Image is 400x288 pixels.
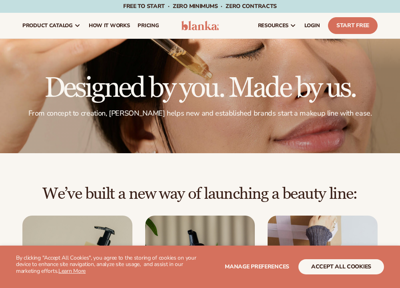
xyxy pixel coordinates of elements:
[16,255,200,275] p: By clicking "Accept All Cookies", you agree to the storing of cookies on your device to enhance s...
[22,185,378,203] h2: We’ve built a new way of launching a beauty line:
[123,2,277,10] span: Free to start · ZERO minimums · ZERO contracts
[225,263,289,270] span: Manage preferences
[304,22,320,29] span: LOGIN
[254,13,300,38] a: resources
[258,22,288,29] span: resources
[89,22,130,29] span: How It Works
[300,13,324,38] a: LOGIN
[22,109,378,118] p: From concept to creation, [PERSON_NAME] helps new and established brands start a makeup line with...
[85,13,134,38] a: How It Works
[298,259,384,274] button: accept all cookies
[181,21,218,30] img: logo
[22,22,73,29] span: product catalog
[58,267,86,275] a: Learn More
[225,259,289,274] button: Manage preferences
[134,13,163,38] a: pricing
[138,22,159,29] span: pricing
[18,13,85,38] a: product catalog
[328,17,378,34] a: Start Free
[22,74,378,102] h1: Designed by you. Made by us.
